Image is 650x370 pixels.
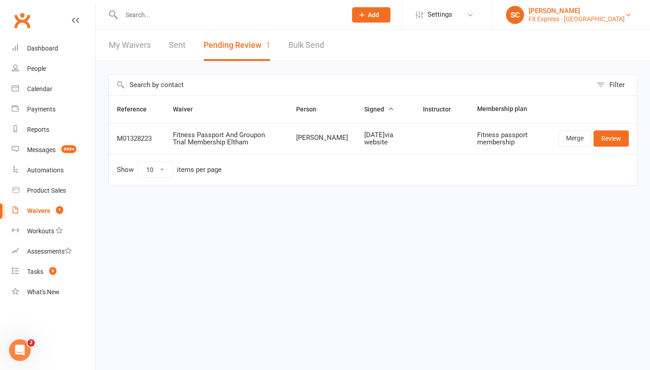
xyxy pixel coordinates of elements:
[27,227,54,235] div: Workouts
[558,130,591,147] a: Merge
[477,131,542,146] div: Fitness passport membership
[28,339,35,347] span: 2
[266,40,270,50] span: 1
[27,126,49,133] div: Reports
[27,85,52,92] div: Calendar
[12,160,95,180] a: Automations
[364,131,407,146] div: [DATE] via website
[56,206,63,214] span: 1
[364,104,394,115] button: Signed
[9,339,31,361] iframe: Intercom live chat
[169,30,186,61] a: Sent
[352,7,390,23] button: Add
[423,106,461,113] span: Instructor
[12,99,95,120] a: Payments
[423,104,461,115] button: Instructor
[529,15,625,23] div: Fit Express - [GEOGRAPHIC_DATA]
[177,166,222,174] div: items per page
[173,106,203,113] span: Waiver
[12,282,95,302] a: What's New
[109,30,151,61] a: My Waivers
[27,187,66,194] div: Product Sales
[12,59,95,79] a: People
[12,79,95,99] a: Calendar
[27,248,72,255] div: Assessments
[27,65,46,72] div: People
[173,104,203,115] button: Waiver
[27,45,58,52] div: Dashboard
[117,162,222,178] div: Show
[296,106,326,113] span: Person
[296,134,348,142] span: [PERSON_NAME]
[61,145,76,153] span: 999+
[368,11,379,18] span: Add
[12,180,95,201] a: Product Sales
[364,106,394,113] span: Signed
[27,207,50,214] div: Waivers
[117,104,157,115] button: Reference
[117,106,157,113] span: Reference
[27,166,64,174] div: Automations
[11,9,33,32] a: Clubworx
[173,131,280,146] div: Fitness Passport And Groupon Trial Membership Eltham
[27,106,56,113] div: Payments
[506,6,524,24] div: SC
[109,74,592,95] input: Search by contact
[12,241,95,262] a: Assessments
[27,268,43,275] div: Tasks
[204,30,270,61] button: Pending Review1
[469,96,550,123] th: Membership plan
[296,104,326,115] button: Person
[592,74,637,95] button: Filter
[609,79,625,90] div: Filter
[529,7,625,15] div: [PERSON_NAME]
[49,267,56,275] span: 9
[27,288,60,296] div: What's New
[12,120,95,140] a: Reports
[119,9,340,21] input: Search...
[12,221,95,241] a: Workouts
[117,135,157,143] div: M01328223
[594,130,629,147] a: Review
[288,30,324,61] a: Bulk Send
[12,262,95,282] a: Tasks 9
[27,146,56,153] div: Messages
[427,5,452,25] span: Settings
[12,201,95,221] a: Waivers 1
[12,38,95,59] a: Dashboard
[12,140,95,160] a: Messages 999+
